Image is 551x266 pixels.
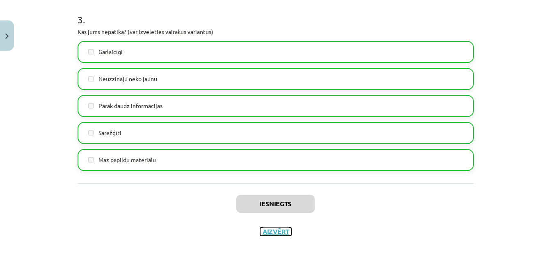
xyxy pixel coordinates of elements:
p: Kas jums nepatika? (var izvēlēties vairākus variantus) [78,27,474,36]
img: icon-close-lesson-0947bae3869378f0d4975bcd49f059093ad1ed9edebbc8119c70593378902aed.svg [5,34,9,39]
span: Pārāk daudz informācijas [98,101,162,110]
span: Maz papildu materiālu [98,156,156,164]
span: Neuzzināju neko jaunu [98,74,157,83]
input: Neuzzināju neko jaunu [88,76,94,81]
input: Pārāk daudz informācijas [88,103,94,108]
span: Sarežģīti [98,128,121,137]
input: Garlaicīgi [88,49,94,54]
button: Iesniegts [236,195,315,213]
input: Maz papildu materiālu [88,157,94,162]
span: Garlaicīgi [98,47,123,56]
input: Sarežģīti [88,130,94,135]
button: Aizvērt [260,228,291,236]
